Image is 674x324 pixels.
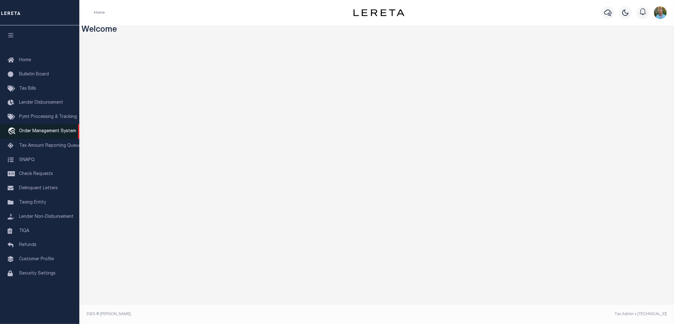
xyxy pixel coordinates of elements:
[82,25,672,35] h3: Welcome
[19,58,31,62] span: Home
[381,311,667,317] div: Tax Admin v.[TECHNICAL_ID]
[19,100,63,105] span: Lender Disbursement
[19,257,54,262] span: Customer Profile
[354,9,404,16] img: logo-dark.svg
[19,129,76,133] span: Order Management System
[82,311,377,317] div: 2025 © [PERSON_NAME].
[19,87,36,91] span: Tax Bills
[19,115,77,119] span: Pymt Processing & Tracking
[19,243,36,247] span: Refunds
[19,172,53,176] span: Check Requests
[19,186,58,191] span: Delinquent Letters
[19,271,56,276] span: Security Settings
[19,158,35,162] span: SNAPQ
[94,10,105,16] li: Home
[19,72,49,77] span: Bulletin Board
[19,200,46,205] span: Taxing Entity
[19,229,29,233] span: TIQA
[19,144,81,148] span: Tax Amount Reporting Queue
[19,215,74,219] span: Lender Non-Disbursement
[8,127,18,136] i: travel_explore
